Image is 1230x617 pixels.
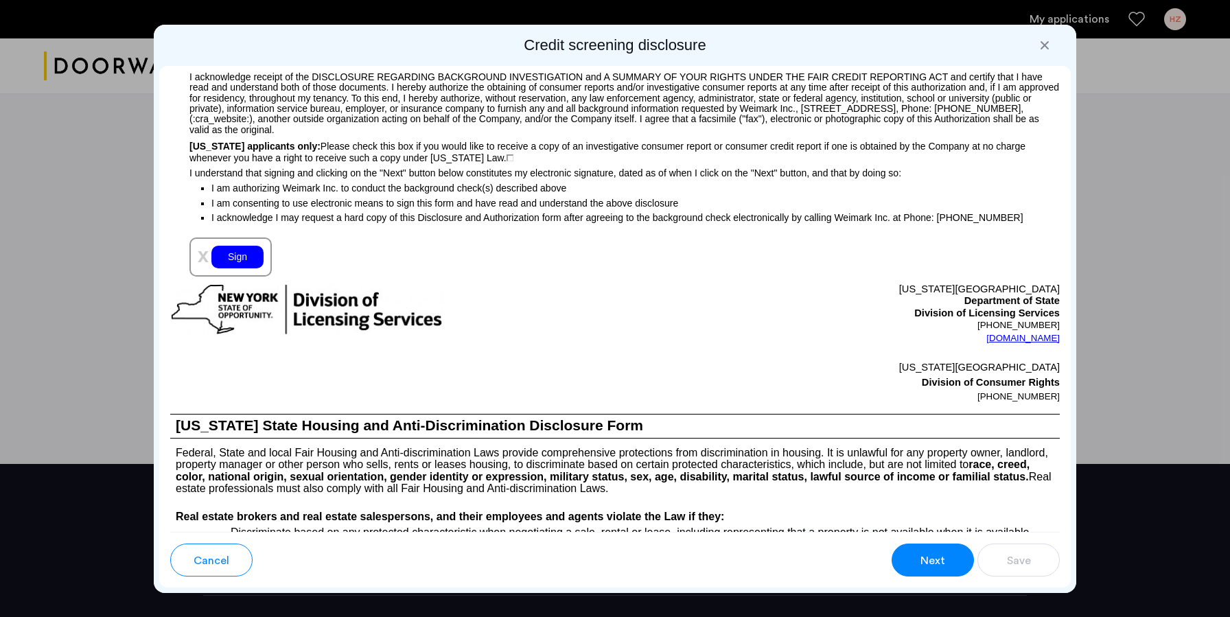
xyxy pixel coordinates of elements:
img: new-york-logo.png [170,283,443,336]
p: I am consenting to use electronic means to sign this form and have read and understand the above ... [211,196,1060,211]
p: [US_STATE][GEOGRAPHIC_DATA] [615,283,1060,296]
span: Save [1007,552,1031,569]
p: I am authorizing Weimark Inc. to conduct the background check(s) described above [211,178,1060,196]
p: [US_STATE][GEOGRAPHIC_DATA] [615,360,1060,375]
p: Please check this box if you would like to receive a copy of an investigative consumer report or ... [170,135,1060,163]
button: button [977,544,1060,577]
p: Division of Consumer Rights [615,375,1060,390]
p: Federal, State and local Fair Housing and Anti-discrimination Laws provide comprehensive protecti... [170,439,1060,495]
span: Cancel [194,552,229,569]
p: I understand that signing and clicking on the "Next" button below constitutes my electronic signa... [170,163,1060,178]
p: [PHONE_NUMBER] [615,320,1060,331]
p: Discriminate based on any protected characteristic when negotiating a sale, rental or lease, incl... [211,525,1060,538]
button: button [170,544,253,577]
p: Division of Licensing Services [615,307,1060,320]
p: Department of State [615,295,1060,307]
a: [DOMAIN_NAME] [986,331,1060,345]
p: [PHONE_NUMBER] [615,390,1060,404]
img: 4LAxfPwtD6BVinC2vKR9tPz10Xbrctccj4YAocJUAAAAASUVORK5CYIIA [507,154,513,161]
div: Sign [211,246,264,268]
h4: Real estate brokers and real estate salespersons, and their employees and agents violate the Law ... [170,509,1060,525]
p: I acknowledge receipt of the DISCLOSURE REGARDING BACKGROUND INVESTIGATION and A SUMMARY OF YOUR ... [170,65,1060,135]
span: Next [920,552,945,569]
b: race, creed, color, national origin, sexual orientation, gender identity or expression, military ... [176,458,1030,482]
h2: Credit screening disclosure [159,36,1071,55]
span: [US_STATE] applicants only: [189,141,321,152]
p: I acknowledge I may request a hard copy of this Disclosure and Authorization form after agreeing ... [211,212,1060,224]
button: button [892,544,974,577]
h1: [US_STATE] State Housing and Anti-Discrimination Disclosure Form [170,415,1060,438]
span: x [198,244,209,266]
